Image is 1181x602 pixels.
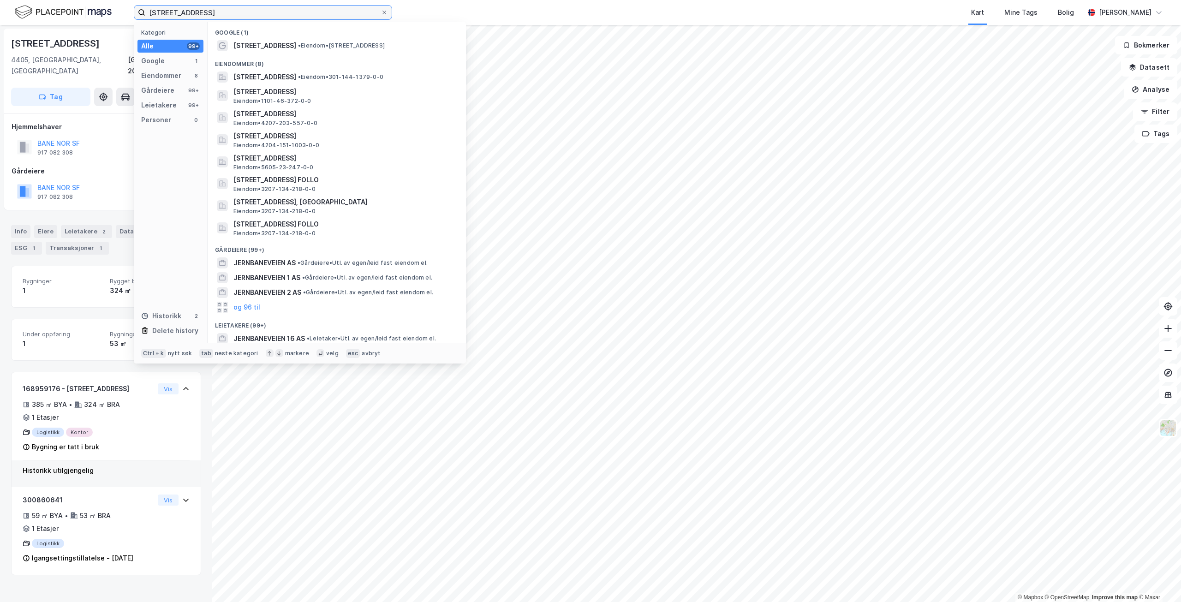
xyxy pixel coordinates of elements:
span: Eiendom • 3207-134-218-0-0 [233,208,316,215]
div: Alle [141,41,154,52]
div: Bygning er tatt i bruk [32,441,99,453]
span: • [298,259,300,266]
div: Leietakere (99+) [208,315,466,331]
div: markere [285,350,309,357]
a: Mapbox [1018,594,1043,601]
div: 59 ㎡ BYA [32,510,63,521]
div: avbryt [362,350,381,357]
a: OpenStreetMap [1045,594,1090,601]
div: 1 [192,57,200,65]
div: Eiendommer (8) [208,53,466,70]
span: [STREET_ADDRESS] [233,131,455,142]
span: JERNBANEVEIEN 16 AS [233,333,305,344]
div: esc [346,349,360,358]
button: og 96 til [233,302,260,313]
span: [STREET_ADDRESS] [233,108,455,119]
div: 917 082 308 [37,193,73,201]
div: Kontrollprogram for chat [1135,558,1181,602]
span: JERNBANEVEIEN AS [233,257,296,268]
div: Datasett [116,225,150,238]
span: • [302,274,305,281]
div: 300860641 [23,495,154,506]
span: Leietaker • Utl. av egen/leid fast eiendom el. [307,335,436,342]
div: 53 ㎡ BRA [80,510,111,521]
div: nytt søk [168,350,192,357]
div: • [69,401,72,408]
span: Eiendom • 4207-203-557-0-0 [233,119,317,127]
div: Eiendommer [141,70,181,81]
button: Vis [158,495,179,506]
iframe: Chat Widget [1135,558,1181,602]
div: 8 [192,72,200,79]
span: • [303,289,306,296]
span: [STREET_ADDRESS] [233,72,296,83]
div: 1 [96,244,105,253]
div: [STREET_ADDRESS] [11,36,101,51]
div: Bolig [1058,7,1074,18]
div: • [65,512,68,519]
div: [PERSON_NAME] [1099,7,1151,18]
span: Under oppføring [23,330,102,338]
div: Gårdeiere [12,166,201,177]
span: [STREET_ADDRESS] [233,40,296,51]
span: Gårdeiere • Utl. av egen/leid fast eiendom el. [303,289,433,296]
div: Info [11,225,30,238]
div: 324 ㎡ [110,285,190,296]
div: 1 Etasjer [32,523,59,534]
span: Bygget bygningsområde [110,277,190,285]
span: • [298,42,301,49]
div: 99+ [187,87,200,94]
span: JERNBANEVEIEN 1 AS [233,272,300,283]
span: Eiendom • 1101-46-372-0-0 [233,97,311,105]
button: Datasett [1121,58,1177,77]
div: 0 [192,116,200,124]
a: Improve this map [1092,594,1138,601]
div: 917 082 308 [37,149,73,156]
div: 4405, [GEOGRAPHIC_DATA], [GEOGRAPHIC_DATA] [11,54,128,77]
div: Leietakere [141,100,177,111]
div: Transaksjoner [46,242,109,255]
div: 1 [23,338,102,349]
span: Eiendom • 5605-23-247-0-0 [233,164,314,171]
button: Vis [158,383,179,394]
div: Mine Tags [1004,7,1038,18]
span: Gårdeiere • Utl. av egen/leid fast eiendom el. [302,274,432,281]
span: [STREET_ADDRESS] [233,153,455,164]
span: Gårdeiere • Utl. av egen/leid fast eiendom el. [298,259,428,267]
span: Eiendom • [STREET_ADDRESS] [298,42,385,49]
span: Eiendom • 301-144-1379-0-0 [298,73,383,81]
div: Personer [141,114,171,125]
span: • [307,335,310,342]
span: [STREET_ADDRESS] FOLLO [233,174,455,185]
span: [STREET_ADDRESS] [233,86,455,97]
div: [GEOGRAPHIC_DATA], 203/557 [128,54,201,77]
div: Delete history [152,325,198,336]
div: 1 [23,285,102,296]
div: Google [141,55,165,66]
span: • [298,73,301,80]
button: Analyse [1124,80,1177,99]
div: Kategori [141,29,203,36]
span: [STREET_ADDRESS], [GEOGRAPHIC_DATA] [233,197,455,208]
div: 1 [29,244,38,253]
div: Leietakere [61,225,112,238]
div: Gårdeiere (99+) [208,239,466,256]
div: 168959176 - [STREET_ADDRESS] [23,383,154,394]
div: 1 Etasjer [32,412,59,423]
div: 53 ㎡ [110,338,190,349]
span: Eiendom • 4204-151-1003-0-0 [233,142,319,149]
div: velg [326,350,339,357]
div: Historikk utilgjengelig [23,465,190,476]
button: Tag [11,88,90,106]
div: 324 ㎡ BRA [84,399,120,410]
span: Eiendom • 3207-134-218-0-0 [233,185,316,193]
span: JERNBANEVEIEN 2 AS [233,287,301,298]
div: Eiere [34,225,57,238]
div: 99+ [187,42,200,50]
div: Google (1) [208,22,466,38]
div: Historikk [141,310,181,322]
img: logo.f888ab2527a4732fd821a326f86c7f29.svg [15,4,112,20]
span: Bygninger [23,277,102,285]
div: Hjemmelshaver [12,121,201,132]
div: Igangsettingstillatelse - [DATE] [32,553,133,564]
